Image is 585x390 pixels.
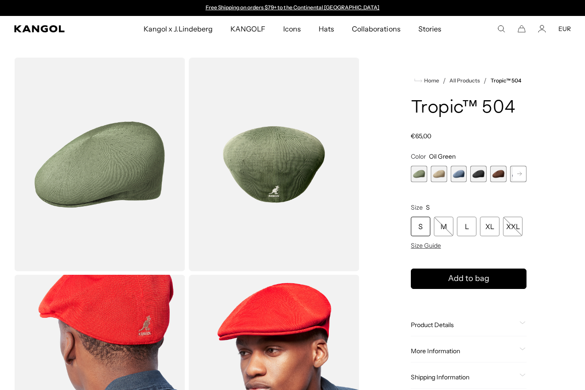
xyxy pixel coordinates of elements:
summary: Search here [497,25,505,33]
a: KANGOLF [222,16,274,42]
label: Oil Green [411,166,427,182]
span: Oil Green [429,152,456,160]
img: color-oil-green [14,58,185,271]
a: Home [414,77,439,85]
img: color-oil-green [189,58,360,271]
span: Stories [418,16,441,42]
div: 3 of 9 [451,166,467,182]
span: Home [422,78,439,84]
button: EUR [558,25,571,33]
span: Hats [319,16,334,42]
span: Kangol x J.Lindeberg [144,16,213,42]
span: €65,00 [411,132,431,140]
a: Kangol [14,25,94,32]
button: Add to bag [411,269,526,289]
span: Shipping Information [411,373,516,381]
span: S [426,203,430,211]
a: Collaborations [343,16,409,42]
div: M [434,217,453,236]
div: 1 of 2 [201,4,384,12]
span: Color [411,152,426,160]
label: Navy [510,166,526,182]
div: L [457,217,476,236]
a: Icons [274,16,310,42]
span: More Information [411,347,516,355]
a: Kangol x J.Lindeberg [135,16,222,42]
a: Free Shipping on orders $79+ to the Continental [GEOGRAPHIC_DATA] [206,4,380,11]
li: / [439,75,446,86]
div: 1 of 9 [411,166,427,182]
div: 5 of 9 [490,166,507,182]
div: 4 of 9 [470,166,487,182]
div: S [411,217,430,236]
span: Size [411,203,423,211]
li: / [480,75,487,86]
span: Icons [283,16,301,42]
a: Hats [310,16,343,42]
a: Account [538,25,546,33]
span: Add to bag [448,273,489,285]
a: All Products [449,78,480,84]
span: Product Details [411,321,516,329]
a: Stories [409,16,450,42]
span: Collaborations [352,16,400,42]
h1: Tropic™ 504 [411,98,526,118]
slideshow-component: Announcement bar [201,4,384,12]
button: Cart [518,25,526,33]
div: 6 of 9 [510,166,526,182]
div: XL [480,217,499,236]
nav: breadcrumbs [411,75,526,86]
label: DENIM BLUE [451,166,467,182]
a: Tropic™ 504 [491,78,521,84]
div: 2 of 9 [431,166,447,182]
div: Announcement [201,4,384,12]
span: Size Guide [411,242,441,250]
label: Black [470,166,487,182]
label: Beige [431,166,447,182]
div: XXL [503,217,523,236]
label: Brown [490,166,507,182]
span: KANGOLF [230,16,265,42]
